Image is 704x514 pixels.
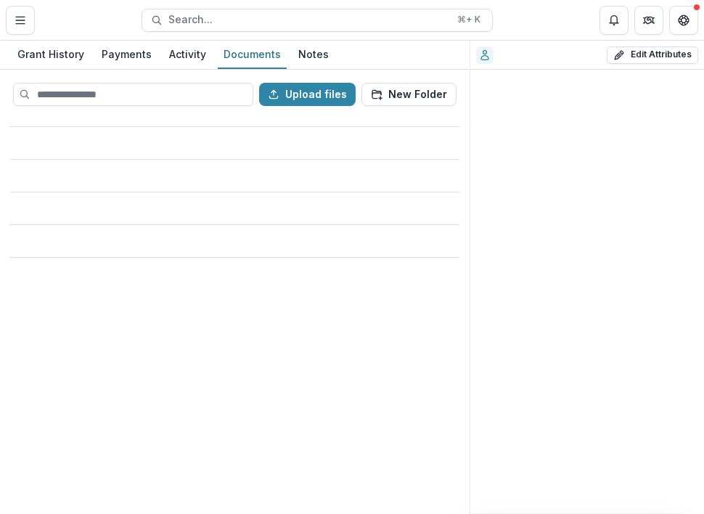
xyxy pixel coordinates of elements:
[292,41,335,69] a: Notes
[607,46,698,64] button: Edit Attributes
[599,6,629,35] button: Notifications
[96,44,157,65] div: Payments
[96,41,157,69] a: Payments
[361,83,457,106] button: New Folder
[12,44,90,65] div: Grant History
[218,44,287,65] div: Documents
[218,41,287,69] a: Documents
[163,44,212,65] div: Activity
[259,83,356,106] button: Upload files
[292,44,335,65] div: Notes
[669,6,698,35] button: Get Help
[142,9,493,32] button: Search...
[634,6,663,35] button: Partners
[163,41,212,69] a: Activity
[454,12,483,28] div: ⌘ + K
[6,6,35,35] button: Toggle Menu
[12,41,90,69] a: Grant History
[168,14,449,26] span: Search...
